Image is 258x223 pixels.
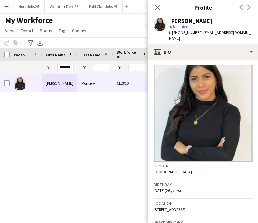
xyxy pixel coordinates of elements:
[56,26,68,35] a: Tag
[57,64,74,71] input: First Name Filter Input
[154,207,185,212] span: [STREET_ADDRESS]
[154,163,253,169] h3: Gender
[72,28,86,34] span: Comms
[113,74,152,92] div: CE2810
[81,52,100,57] span: Last Name
[36,39,44,47] app-action-btn: Export XLSX
[169,30,251,41] span: | [EMAIL_ADDRESS][DOMAIN_NAME]
[81,65,87,70] button: Open Filter Menu
[117,50,140,59] span: Workforce ID
[13,0,45,13] button: Nord Jobs 25
[173,24,188,29] span: Not rated
[40,28,52,34] span: Status
[69,26,89,35] a: Comms
[77,74,113,92] div: Montero
[42,74,77,92] div: [PERSON_NAME]
[117,65,123,70] button: Open Filter Menu
[148,44,258,60] div: Bio
[21,28,33,34] span: Export
[37,26,55,35] a: Status
[93,64,109,71] input: Last Name Filter Input
[18,26,36,35] a: Export
[46,65,52,70] button: Open Filter Menu
[154,200,253,206] h3: Location
[5,15,53,25] span: My Workforce
[128,64,148,71] input: Workforce ID Filter Input
[14,77,26,90] img: Yarell Montero
[46,52,65,57] span: First Name
[59,28,65,34] span: Tag
[154,188,181,193] span: [DATE] (26 years)
[14,52,25,57] span: Photo
[169,18,212,24] div: [PERSON_NAME]
[84,0,123,13] button: Paid Clan Jobs 25
[169,30,203,35] span: t. [PHONE_NUMBER]
[154,169,192,174] span: [DEMOGRAPHIC_DATA]
[45,0,84,13] button: Volunteer Dept 25
[27,39,35,47] app-action-btn: Advanced filters
[3,26,17,35] a: View
[154,65,253,162] img: Crew avatar or photo
[148,3,258,12] h3: Profile
[154,182,253,188] h3: Birthday
[5,28,14,34] span: View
